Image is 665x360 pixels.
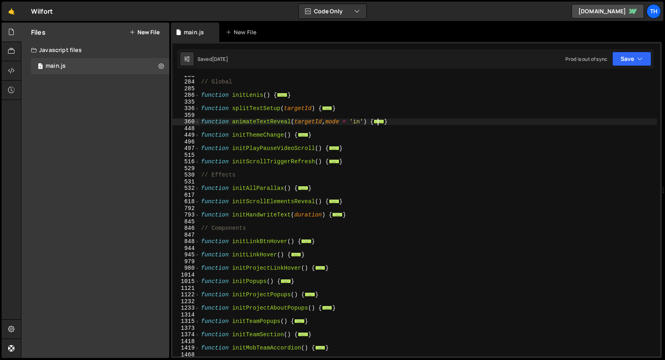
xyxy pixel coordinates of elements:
span: ... [295,319,305,323]
span: ... [298,186,308,190]
span: ... [281,279,291,283]
div: 617 [172,192,200,199]
span: ... [329,199,339,204]
div: 848 [172,238,200,245]
span: ... [315,345,326,350]
div: Javascript files [21,42,169,58]
button: Save [612,52,651,66]
div: 793 [172,212,200,218]
div: 1122 [172,291,200,298]
div: 335 [172,99,200,106]
div: 284 [172,79,200,85]
button: New File [129,29,160,35]
div: 532 [172,185,200,192]
div: Wilfort [31,6,53,16]
div: 448 [172,125,200,132]
span: ... [298,332,308,337]
div: main.js [46,62,66,70]
div: 285 [172,85,200,92]
div: 1015 [172,278,200,285]
div: [DATE] [212,56,228,62]
span: ... [329,159,339,164]
div: 496 [172,139,200,146]
a: Th [646,4,661,19]
div: 1314 [172,312,200,318]
a: [DOMAIN_NAME] [571,4,644,19]
span: ... [301,239,312,243]
span: ... [322,306,332,310]
div: 847 [172,232,200,239]
div: Saved [197,56,228,62]
span: ... [329,146,339,150]
div: 516 [172,158,200,165]
div: 846 [172,225,200,232]
div: 1419 [172,345,200,352]
div: 1374 [172,331,200,338]
div: 980 [172,265,200,272]
div: 845 [172,218,200,225]
div: 497 [172,145,200,152]
div: 1373 [172,325,200,332]
div: 515 [172,152,200,159]
div: 979 [172,258,200,265]
button: Code Only [299,4,366,19]
h2: Files [31,28,46,37]
div: 1418 [172,338,200,345]
span: ... [291,252,301,257]
div: 336 [172,105,200,112]
div: 1014 [172,272,200,279]
div: 944 [172,245,200,252]
div: New File [226,28,260,36]
div: 530 [172,172,200,179]
div: Prod is out of sync [565,56,607,62]
div: 16468/44594.js [31,58,169,74]
span: 1 [38,64,43,70]
div: 531 [172,179,200,185]
a: 🤙 [2,2,21,21]
span: ... [374,119,384,124]
div: 618 [172,198,200,205]
div: main.js [184,28,204,36]
div: 1232 [172,298,200,305]
span: ... [322,106,332,110]
div: 1233 [172,305,200,312]
span: ... [315,266,326,270]
div: 286 [172,92,200,99]
span: ... [332,212,343,217]
div: 529 [172,165,200,172]
div: 449 [172,132,200,139]
span: ... [277,93,288,97]
div: 945 [172,252,200,258]
div: 1468 [172,352,200,358]
div: 792 [172,205,200,212]
div: 1121 [172,285,200,292]
span: ... [298,133,308,137]
div: 1315 [172,318,200,325]
span: ... [305,292,315,297]
div: 359 [172,112,200,119]
div: 360 [172,119,200,125]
